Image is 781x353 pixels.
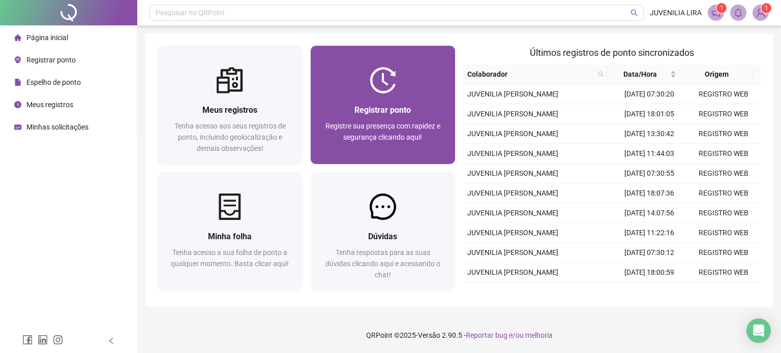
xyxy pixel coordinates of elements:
span: Tenha acesso a sua folha de ponto a qualquer momento. Basta clicar aqui! [171,248,289,268]
a: DúvidasTenha respostas para as suas dúvidas clicando aqui e acessando o chat! [311,172,456,291]
td: REGISTRO WEB [686,164,761,183]
span: home [14,34,21,41]
span: Minhas solicitações [26,123,88,131]
span: JUVENILIA [PERSON_NAME] [467,130,558,138]
span: JUVENILIA [PERSON_NAME] [467,110,558,118]
td: [DATE] 07:30:20 [612,84,686,104]
td: REGISTRO WEB [686,282,761,302]
td: REGISTRO WEB [686,183,761,203]
td: [DATE] 14:07:56 [612,203,686,223]
th: Origem [680,65,753,84]
td: REGISTRO WEB [686,243,761,263]
td: [DATE] 18:00:59 [612,263,686,282]
sup: 1 [716,3,727,13]
span: JUVENILIA [PERSON_NAME] [467,209,558,217]
span: 1 [720,5,724,12]
span: JUVENILIA [PERSON_NAME] [467,248,558,256]
span: 1 [765,5,768,12]
td: REGISTRO WEB [686,124,761,144]
span: JUVENILIA [PERSON_NAME] [467,149,558,157]
td: [DATE] 18:01:05 [612,104,686,124]
div: Open Intercom Messenger [746,318,771,343]
span: Registrar ponto [354,105,411,115]
span: Tenha acesso aos seus registros de ponto, incluindo geolocalização e demais observações! [174,122,286,152]
a: Minha folhaTenha acesso a sua folha de ponto a qualquer momento. Basta clicar aqui! [158,172,303,291]
footer: QRPoint © 2025 - 2.90.5 - [137,317,781,353]
span: left [108,337,115,344]
span: Espelho de ponto [26,78,81,86]
span: facebook [22,335,33,345]
span: Página inicial [26,34,68,42]
span: file [14,79,21,86]
span: JUVENILIA [PERSON_NAME] [467,268,558,276]
span: environment [14,56,21,63]
a: Registrar pontoRegistre sua presença com rapidez e segurança clicando aqui! [311,46,456,164]
span: search [630,9,638,17]
td: [DATE] 13:13:27 [612,282,686,302]
td: [DATE] 07:30:55 [612,164,686,183]
td: REGISTRO WEB [686,263,761,282]
a: Meus registrosTenha acesso aos seus registros de ponto, incluindo geolocalização e demais observa... [158,46,303,164]
span: Tenha respostas para as suas dúvidas clicando aqui e acessando o chat! [325,248,440,279]
span: Minha folha [208,232,252,241]
td: [DATE] 18:07:36 [612,183,686,203]
span: Registre sua presença com rapidez e segurança clicando aqui! [325,122,440,141]
span: Data/Hora [612,69,668,80]
span: Colaborador [467,69,594,80]
span: Meus registros [26,101,73,109]
span: Meus registros [202,105,257,115]
span: JUVENILIA [PERSON_NAME] [467,169,558,177]
span: search [598,71,604,77]
span: JUVENILIA [PERSON_NAME] [467,229,558,237]
span: Dúvidas [368,232,397,241]
span: instagram [53,335,63,345]
span: search [596,67,606,82]
span: Registrar ponto [26,56,76,64]
img: 63970 [753,5,768,20]
td: REGISTRO WEB [686,84,761,104]
span: notification [711,8,720,17]
span: schedule [14,123,21,131]
sup: Atualize o seu contato no menu Meus Dados [761,3,771,13]
td: [DATE] 11:22:16 [612,223,686,243]
span: Reportar bug e/ou melhoria [466,331,553,339]
span: Últimos registros de ponto sincronizados [530,47,694,58]
th: Data/Hora [608,65,680,84]
span: JUVENILIA [PERSON_NAME] [467,90,558,98]
span: JUVENILIA [PERSON_NAME] [467,189,558,197]
td: [DATE] 07:30:12 [612,243,686,263]
td: REGISTRO WEB [686,144,761,164]
span: Versão [418,331,440,339]
td: REGISTRO WEB [686,104,761,124]
span: clock-circle [14,101,21,108]
span: bell [734,8,743,17]
span: JUVENILIA LIRA [650,7,702,18]
span: linkedin [38,335,48,345]
td: REGISTRO WEB [686,203,761,223]
td: [DATE] 13:30:42 [612,124,686,144]
td: REGISTRO WEB [686,223,761,243]
td: [DATE] 11:44:03 [612,144,686,164]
